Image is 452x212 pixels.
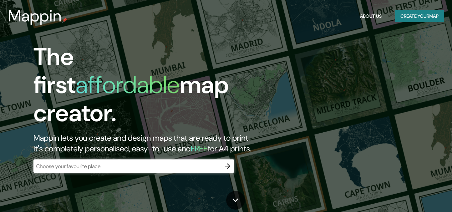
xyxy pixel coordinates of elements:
[392,186,445,205] iframe: Help widget launcher
[62,17,67,23] img: mappin-pin
[8,7,62,25] h3: Mappin
[357,10,384,22] button: About Us
[33,133,260,154] h2: Mappin lets you create and design maps that are ready to print. It's completely personalised, eas...
[395,10,444,22] button: Create yourmap
[191,143,208,154] h5: FREE
[76,69,180,100] h1: affordable
[33,43,260,133] h1: The first map creator.
[33,162,221,170] input: Choose your favourite place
